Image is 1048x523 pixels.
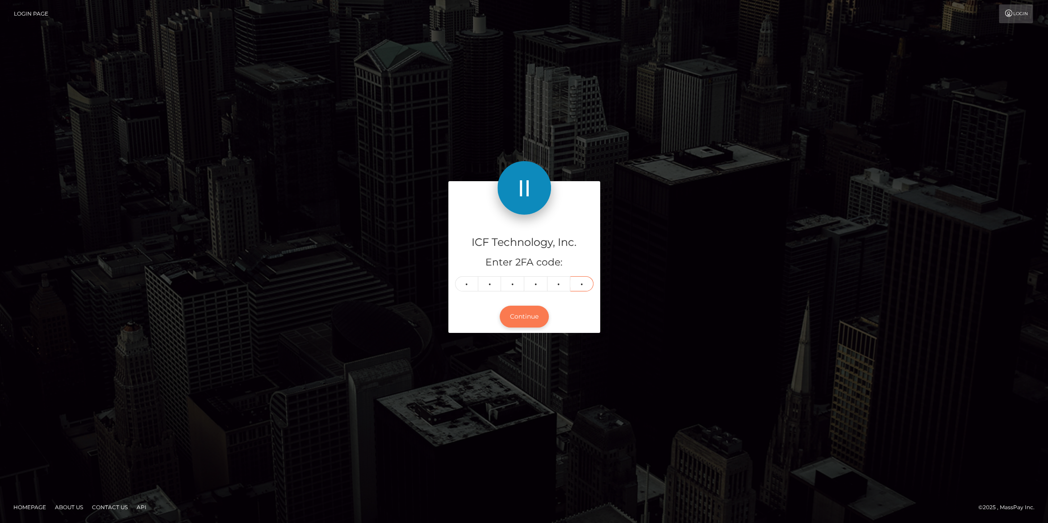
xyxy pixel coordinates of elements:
a: Homepage [10,500,50,514]
img: ICF Technology, Inc. [497,161,551,215]
a: Contact Us [88,500,131,514]
a: API [133,500,150,514]
button: Continue [500,306,549,328]
h4: ICF Technology, Inc. [455,235,593,250]
a: About Us [51,500,87,514]
div: © 2025 , MassPay Inc. [978,502,1041,512]
a: Login Page [14,4,48,23]
a: Login [999,4,1033,23]
h5: Enter 2FA code: [455,256,593,270]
